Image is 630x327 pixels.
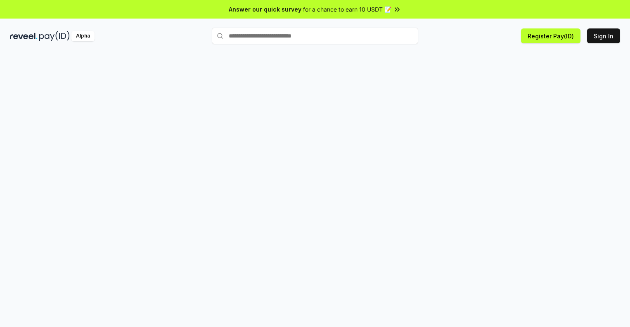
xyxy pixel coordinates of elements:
[10,31,38,41] img: reveel_dark
[521,28,580,43] button: Register Pay(ID)
[71,31,95,41] div: Alpha
[587,28,620,43] button: Sign In
[39,31,70,41] img: pay_id
[303,5,391,14] span: for a chance to earn 10 USDT 📝
[229,5,301,14] span: Answer our quick survey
